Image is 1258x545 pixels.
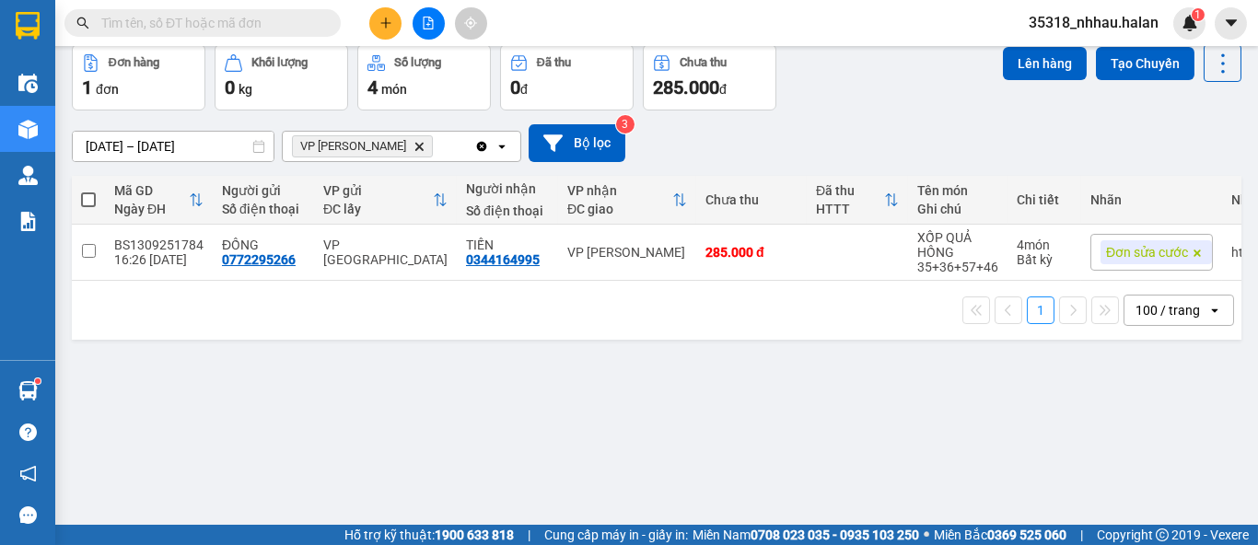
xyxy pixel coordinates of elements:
[1017,238,1072,252] div: 4 món
[435,528,514,542] strong: 1900 633 818
[114,183,189,198] div: Mã GD
[101,13,319,33] input: Tìm tên, số ĐT hoặc mã đơn
[1192,8,1205,21] sup: 1
[19,423,37,441] span: question-circle
[1080,525,1083,545] span: |
[215,44,348,110] button: Khối lượng0kg
[35,378,41,384] sup: 1
[751,528,919,542] strong: 0708 023 035 - 0935 103 250
[18,74,38,93] img: warehouse-icon
[1096,47,1194,80] button: Tạo Chuyến
[544,525,688,545] span: Cung cấp máy in - giấy in:
[680,56,727,69] div: Chưa thu
[437,137,438,156] input: Selected VP Nguyễn Trãi.
[18,166,38,185] img: warehouse-icon
[18,212,38,231] img: solution-icon
[114,238,204,252] div: BS1309251784
[529,124,625,162] button: Bộ lọc
[379,17,392,29] span: plus
[414,141,425,152] svg: Delete
[1017,252,1072,267] div: Bất kỳ
[73,132,274,161] input: Select a date range.
[567,245,687,260] div: VP [PERSON_NAME]
[323,183,433,198] div: VP gửi
[251,56,308,69] div: Khối lượng
[222,238,305,252] div: ĐỒNG
[381,82,407,97] span: món
[300,139,406,154] span: VP Nguyễn Trãi
[807,176,908,225] th: Toggle SortBy
[917,183,998,198] div: Tên món
[314,176,457,225] th: Toggle SortBy
[567,202,672,216] div: ĐC giao
[16,12,40,40] img: logo-vxr
[500,44,634,110] button: Đã thu0đ
[19,465,37,482] span: notification
[1215,7,1247,40] button: caret-down
[109,56,159,69] div: Đơn hàng
[422,17,435,29] span: file-add
[537,56,571,69] div: Đã thu
[105,176,213,225] th: Toggle SortBy
[18,120,38,139] img: warehouse-icon
[474,139,489,154] svg: Clear all
[510,76,520,99] span: 0
[222,183,305,198] div: Người gửi
[1017,192,1072,207] div: Chi tiết
[72,44,205,110] button: Đơn hàng1đơn
[520,82,528,97] span: đ
[239,82,252,97] span: kg
[719,82,727,97] span: đ
[323,202,433,216] div: ĐC lấy
[917,260,998,274] div: 35+36+57+46
[455,7,487,40] button: aim
[76,17,89,29] span: search
[1223,15,1240,31] span: caret-down
[413,7,445,40] button: file-add
[1182,15,1198,31] img: icon-new-feature
[934,525,1066,545] span: Miền Bắc
[464,17,477,29] span: aim
[987,528,1066,542] strong: 0369 525 060
[1106,244,1188,261] span: Đơn sửa cước
[222,202,305,216] div: Số điện thoại
[1090,192,1213,207] div: Nhãn
[225,76,235,99] span: 0
[567,183,672,198] div: VP nhận
[82,76,92,99] span: 1
[1136,301,1200,319] div: 100 / trang
[495,139,509,154] svg: open
[816,202,884,216] div: HTTT
[344,525,514,545] span: Hỗ trợ kỹ thuật:
[917,230,998,260] div: XỐP QUẢ HỒNG
[1194,8,1201,21] span: 1
[96,82,119,97] span: đơn
[917,202,998,216] div: Ghi chú
[367,76,378,99] span: 4
[369,7,402,40] button: plus
[1207,303,1222,318] svg: open
[357,44,491,110] button: Số lượng4món
[653,76,719,99] span: 285.000
[1027,296,1054,324] button: 1
[18,381,38,400] img: warehouse-icon
[705,245,798,260] div: 285.000 đ
[114,252,204,267] div: 16:26 [DATE]
[816,183,884,198] div: Đã thu
[1014,11,1173,34] span: 35318_nhhau.halan
[466,252,540,267] div: 0344164995
[558,176,696,225] th: Toggle SortBy
[466,238,549,252] div: TIẾN
[693,525,919,545] span: Miền Nam
[616,115,635,133] sup: 3
[705,192,798,207] div: Chưa thu
[924,531,929,539] span: ⚪️
[466,203,549,218] div: Số điện thoại
[114,202,189,216] div: Ngày ĐH
[323,238,448,267] div: VP [GEOGRAPHIC_DATA]
[1156,528,1169,541] span: copyright
[643,44,776,110] button: Chưa thu285.000đ
[19,506,37,524] span: message
[394,56,441,69] div: Số lượng
[1003,47,1087,80] button: Lên hàng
